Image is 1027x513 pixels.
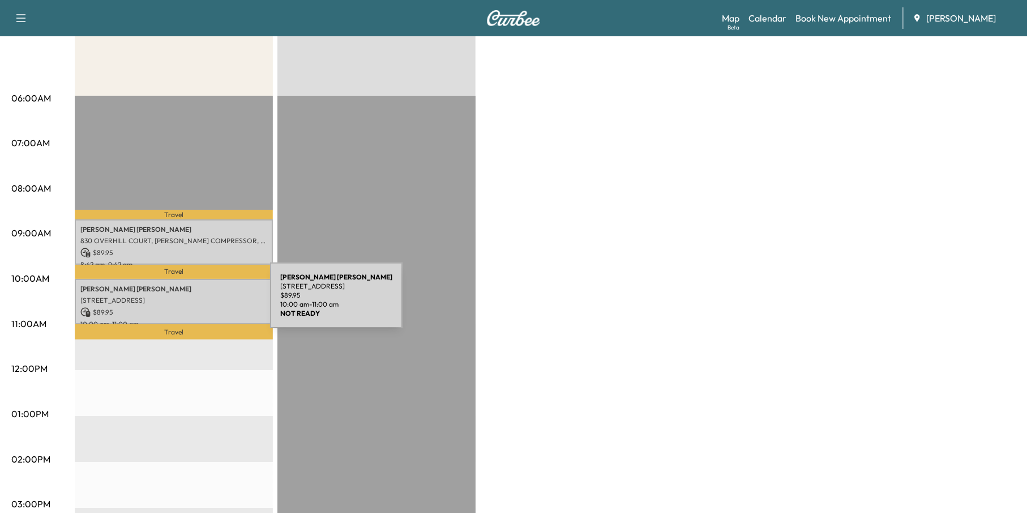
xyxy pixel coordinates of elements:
[80,307,267,317] p: $ 89.95
[748,11,786,25] a: Calendar
[75,210,273,219] p: Travel
[926,11,996,25] span: [PERSON_NAME]
[728,23,739,32] div: Beta
[80,260,267,269] p: 8:42 am - 9:42 am
[795,11,891,25] a: Book New Appointment
[80,320,267,329] p: 10:00 am - 11:00 am
[75,265,273,278] p: Travel
[11,407,49,421] p: 01:00PM
[11,226,51,240] p: 09:00AM
[11,91,51,105] p: 06:00AM
[11,362,48,375] p: 12:00PM
[80,285,267,294] p: [PERSON_NAME] [PERSON_NAME]
[11,452,50,466] p: 02:00PM
[11,272,49,285] p: 10:00AM
[11,181,51,195] p: 08:00AM
[80,296,267,305] p: [STREET_ADDRESS]
[75,324,273,340] p: Travel
[11,136,50,150] p: 07:00AM
[11,497,50,511] p: 03:00PM
[80,236,267,245] p: 830 OVERHILL COURT, [PERSON_NAME] COMPRESSOR, [GEOGRAPHIC_DATA], [GEOGRAPHIC_DATA]
[11,317,46,330] p: 11:00AM
[80,225,267,234] p: [PERSON_NAME] [PERSON_NAME]
[722,11,739,25] a: MapBeta
[80,248,267,258] p: $ 89.95
[486,10,541,26] img: Curbee Logo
